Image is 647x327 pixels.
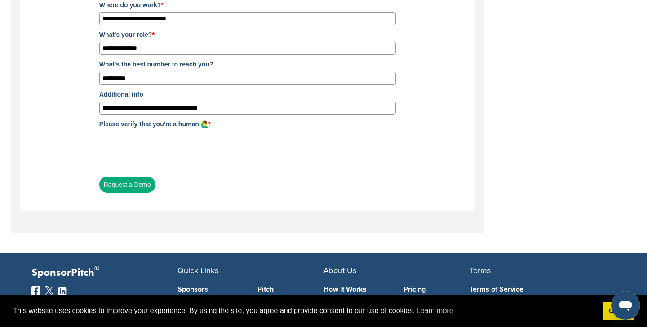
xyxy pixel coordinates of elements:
span: Quick Links [177,265,218,275]
p: SponsorPitch [31,266,177,279]
span: This website uses cookies to improve your experience. By using the site, you agree and provide co... [13,304,596,318]
button: Request a Demo [99,177,155,193]
span: About Us [323,265,356,275]
a: Pricing [403,286,470,293]
a: Sponsors [177,286,244,293]
a: dismiss cookie message [603,302,634,320]
span: Terms [470,265,491,275]
a: Terms of Service [470,286,602,293]
label: Additional info [99,89,396,99]
iframe: reCAPTCHA [99,132,236,167]
label: What's the best number to reach you? [99,59,396,69]
img: Twitter [45,286,54,295]
img: Facebook [31,286,40,295]
iframe: Button to launch messaging window [611,291,640,320]
a: learn more about cookies [415,304,455,318]
span: ® [94,263,99,274]
a: How It Works [323,286,390,293]
label: Please verify that you're a human 🙋‍♂️ [99,119,396,129]
label: What's your role? [99,30,396,40]
a: Pitch [257,286,324,293]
